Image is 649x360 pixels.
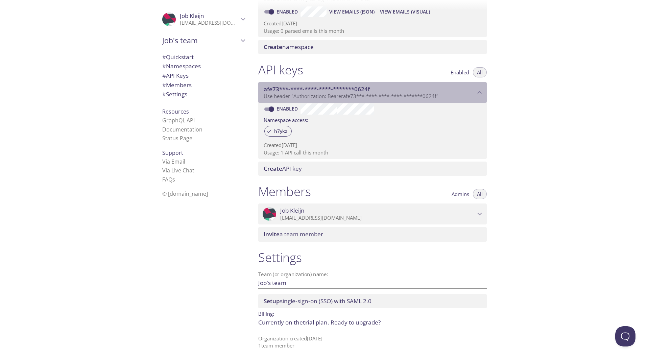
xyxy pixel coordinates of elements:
[380,8,430,16] span: View Emails (Visual)
[264,230,280,238] span: Invite
[258,62,303,77] h1: API keys
[280,215,475,221] p: [EMAIL_ADDRESS][DOMAIN_NAME]
[264,142,481,149] p: Created [DATE]
[258,40,487,54] div: Create namespace
[258,308,487,318] p: Billing:
[473,67,487,77] button: All
[264,165,302,172] span: API key
[275,8,301,15] a: Enabled
[258,203,487,224] div: Job Kleijn
[615,326,635,346] iframe: Help Scout Beacon - Open
[264,43,314,51] span: namespace
[258,184,311,199] h1: Members
[162,135,192,142] a: Status Page
[264,297,280,305] span: Setup
[162,81,192,89] span: Members
[264,27,481,34] p: Usage: 0 parsed emails this month
[162,126,202,133] a: Documentation
[264,115,308,124] label: Namespace access:
[157,8,250,30] div: Job Kleijn
[162,176,175,183] a: FAQ
[162,36,239,45] span: Job's team
[258,294,487,308] div: Setup SSO
[270,128,291,134] span: h7ykz
[448,189,473,199] button: Admins
[377,6,433,17] button: View Emails (Visual)
[162,158,185,165] a: Via Email
[303,318,314,326] span: trial
[258,227,487,241] div: Invite a team member
[258,335,487,350] p: Organization created [DATE] 1 team member
[172,176,175,183] span: s
[162,62,166,70] span: #
[157,32,250,49] div: Job's team
[327,6,377,17] button: View Emails (JSON)
[157,71,250,80] div: API Keys
[264,230,323,238] span: a team member
[162,167,194,174] a: Via Live Chat
[180,12,204,20] span: Job Kleijn
[258,162,487,176] div: Create API Key
[258,272,329,277] label: Team (or organization) name:
[162,90,187,98] span: Settings
[264,43,282,51] span: Create
[180,20,239,26] p: [EMAIL_ADDRESS][DOMAIN_NAME]
[162,190,208,197] span: © [DOMAIN_NAME]
[162,53,166,61] span: #
[162,81,166,89] span: #
[162,72,166,79] span: #
[356,318,378,326] a: upgrade
[162,72,189,79] span: API Keys
[329,8,375,16] span: View Emails (JSON)
[258,250,487,265] h1: Settings
[157,52,250,62] div: Quickstart
[162,90,166,98] span: #
[258,318,487,327] p: Currently on the plan.
[162,149,183,157] span: Support
[447,67,473,77] button: Enabled
[264,20,481,27] p: Created [DATE]
[275,105,301,112] a: Enabled
[162,53,194,61] span: Quickstart
[162,108,189,115] span: Resources
[157,62,250,71] div: Namespaces
[162,117,195,124] a: GraphQL API
[157,90,250,99] div: Team Settings
[473,189,487,199] button: All
[264,297,371,305] span: single-sign-on (SSO) with SAML 2.0
[157,80,250,90] div: Members
[264,126,292,137] div: h7ykz
[264,149,481,156] p: Usage: 1 API call this month
[331,318,381,326] span: Ready to ?
[280,207,305,214] span: Job Kleijn
[264,165,282,172] span: Create
[162,62,201,70] span: Namespaces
